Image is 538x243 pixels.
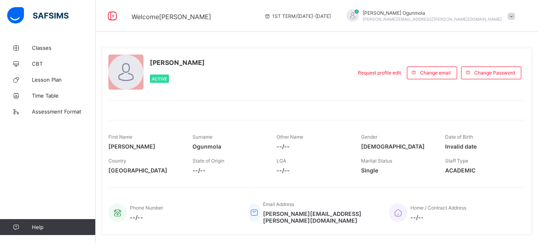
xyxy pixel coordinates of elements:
span: --/-- [192,167,265,174]
span: [PERSON_NAME] [150,59,205,67]
span: [PERSON_NAME] [108,143,181,150]
span: Change email [420,70,451,76]
span: Marital Status [361,158,392,164]
span: ACADEMIC [445,167,517,174]
span: Home / Contract Address [410,205,466,211]
div: SamuelOgunmola [339,10,519,23]
span: Surname [192,134,212,140]
span: session/term information [264,13,331,19]
span: Welcome [PERSON_NAME] [132,13,211,21]
span: Country [108,158,126,164]
span: Gender [361,134,377,140]
span: Active [152,76,167,81]
span: [DEMOGRAPHIC_DATA] [361,143,433,150]
span: Email Address [263,201,294,207]
span: Time Table [32,92,96,99]
span: CBT [32,61,96,67]
span: Phone Number [130,205,163,211]
span: State of Origin [192,158,224,164]
img: safsims [7,7,69,24]
span: [PERSON_NAME][EMAIL_ADDRESS][PERSON_NAME][DOMAIN_NAME] [263,210,377,224]
span: [PERSON_NAME][EMAIL_ADDRESS][PERSON_NAME][DOMAIN_NAME] [363,17,502,22]
span: Classes [32,45,96,51]
span: Request profile edit [358,70,401,76]
span: --/-- [130,214,163,221]
span: Date of Birth [445,134,473,140]
span: Assessment Format [32,108,96,115]
span: Single [361,167,433,174]
span: Staff Type [445,158,468,164]
span: [GEOGRAPHIC_DATA] [108,167,181,174]
span: --/-- [277,167,349,174]
span: --/-- [277,143,349,150]
span: LGA [277,158,286,164]
span: [PERSON_NAME] Ogunmola [363,10,502,16]
span: Other Name [277,134,303,140]
span: Invalid date [445,143,517,150]
span: Lesson Plan [32,76,96,83]
span: --/-- [410,214,466,221]
span: First Name [108,134,132,140]
span: Change Password [474,70,515,76]
span: Ogunmola [192,143,265,150]
span: Help [32,224,95,230]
